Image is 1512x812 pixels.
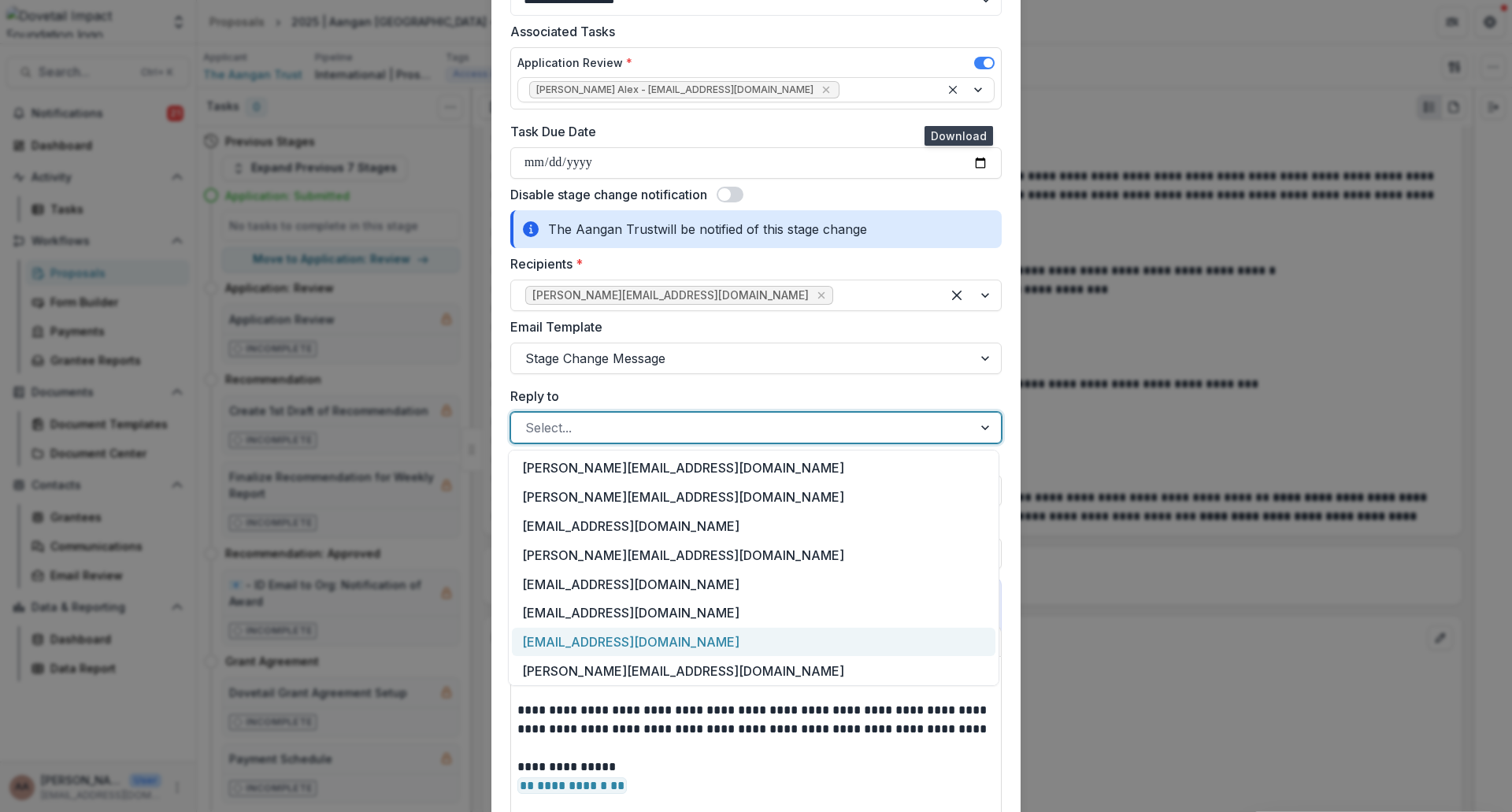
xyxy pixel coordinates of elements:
[943,80,962,99] div: Clear selected options
[512,483,995,512] div: [PERSON_NAME][EMAIL_ADDRESS][DOMAIN_NAME]
[510,185,707,204] label: Disable stage change notification
[512,569,995,599] div: [EMAIL_ADDRESS][DOMAIN_NAME]
[813,287,829,303] div: Remove atiya@aanganindia.org
[510,210,1002,248] div: The Aangan Trust will be notified of this stage change
[512,512,995,541] div: [EMAIL_ADDRESS][DOMAIN_NAME]
[510,317,992,336] label: Email Template
[944,283,969,308] div: Clear selected options
[512,628,995,657] div: [EMAIL_ADDRESS][DOMAIN_NAME]
[512,540,995,569] div: [PERSON_NAME][EMAIL_ADDRESS][DOMAIN_NAME]
[532,289,809,302] span: [PERSON_NAME][EMAIL_ADDRESS][DOMAIN_NAME]
[510,122,992,141] label: Task Due Date
[512,454,995,483] div: [PERSON_NAME][EMAIL_ADDRESS][DOMAIN_NAME]
[510,387,992,406] label: Reply to
[510,254,992,273] label: Recipients
[818,82,834,98] div: Remove Amit Antony Alex - amit@dovetailimpact.org
[517,54,632,71] label: Application Review
[512,656,995,685] div: [PERSON_NAME][EMAIL_ADDRESS][DOMAIN_NAME]
[512,599,995,628] div: [EMAIL_ADDRESS][DOMAIN_NAME]
[536,84,813,95] span: [PERSON_NAME] Alex - [EMAIL_ADDRESS][DOMAIN_NAME]
[510,22,992,41] label: Associated Tasks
